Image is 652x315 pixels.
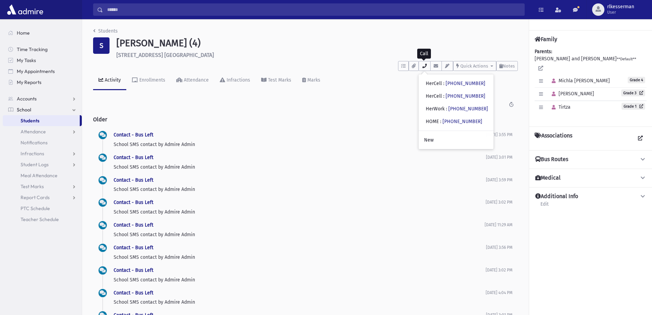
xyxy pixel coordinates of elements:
a: Contact - Bus Left [114,155,153,160]
img: AdmirePro [5,3,45,16]
p: School SMS contact by Admire Admin [114,141,486,148]
div: Test Marks [267,77,291,83]
button: Notes [496,61,518,71]
p: School SMS contact by Admire Admin [114,231,485,238]
div: Call [417,49,431,59]
button: Bus Routes [535,156,647,163]
a: View all Associations [634,132,647,145]
span: [DATE] 4:04 PM [486,290,512,295]
span: My Reports [17,79,41,85]
span: Infractions [21,150,44,157]
a: Meal Attendance [3,170,82,181]
span: : [443,93,444,99]
span: Test Marks [21,183,44,190]
a: Marks [297,71,326,90]
span: Teacher Schedule [21,216,59,222]
span: Report Cards [21,194,50,201]
p: School SMS contact by Admire Admin [114,163,486,171]
a: Contact - Bus Left [114,267,153,273]
h4: Bus Routes [535,156,568,163]
a: [PHONE_NUMBER] [443,119,482,124]
p: School SMS contact by Admire Admin [114,186,486,193]
a: [PHONE_NUMBER] [448,106,488,112]
span: Notes [503,63,515,69]
a: Contact - Bus Left [114,245,153,251]
a: Attendance [171,71,214,90]
div: Infractions [225,77,250,83]
span: PTC Schedule [21,205,50,211]
div: HOME [426,118,482,125]
a: Notifications [3,137,82,148]
div: Attendance [182,77,209,83]
a: Report Cards [3,192,82,203]
span: User [607,10,634,15]
span: My Appointments [17,68,55,74]
span: : [443,81,444,86]
p: School SMS contact by Admire Admin [114,208,486,216]
a: Attendance [3,126,82,137]
a: My Reports [3,77,82,88]
a: Home [3,27,82,38]
a: Students [3,115,80,126]
a: Activity [93,71,126,90]
span: [DATE] 3:55 PM [486,132,512,137]
a: Student Logs [3,159,82,170]
div: Enrollments [138,77,165,83]
h6: [STREET_ADDRESS] [GEOGRAPHIC_DATA] [116,52,518,58]
div: S [93,37,110,54]
button: Quick Actions [453,61,496,71]
div: HerWork [426,105,488,112]
span: [DATE] 3:02 PM [486,268,512,272]
span: [DATE] 3:02 PM [486,200,512,205]
a: Contact - Bus Left [114,199,153,205]
span: : [446,106,447,112]
a: Grade 1 [622,103,645,110]
span: [PERSON_NAME] [549,91,594,97]
span: : [440,119,441,124]
a: Infractions [3,148,82,159]
a: Test Marks [256,71,297,90]
p: School SMS contact by Admire Admin [114,254,486,261]
a: Contact - Bus Left [114,177,153,183]
a: Edit [540,200,549,213]
h4: Medical [535,174,561,182]
span: Michla [PERSON_NAME] [549,78,610,84]
nav: breadcrumb [93,27,118,37]
span: Meal Attendance [21,172,57,179]
a: Time Tracking [3,44,82,55]
a: [PHONE_NUMBER] [446,93,485,99]
div: HerCell [426,80,485,87]
p: School SMS contact by Admire Admin [114,276,486,283]
p: School SMS contact by Admire Admin [114,299,486,306]
span: Student Logs [21,161,49,168]
span: Students [21,118,39,124]
a: Contact - Bus Left [114,222,153,228]
span: Notifications [21,140,48,146]
h1: [PERSON_NAME] (4) [116,37,518,49]
span: rlkesserman [607,4,634,10]
a: Teacher Schedule [3,214,82,225]
h4: Associations [535,132,572,145]
a: Accounts [3,93,82,104]
a: Test Marks [3,181,82,192]
a: PTC Schedule [3,203,82,214]
a: Grade 3 [621,89,645,96]
div: Activity [103,77,121,83]
div: [PERSON_NAME] and [PERSON_NAME] [535,48,647,121]
span: School [17,107,31,113]
span: Tirtza [549,104,571,110]
a: [PHONE_NUMBER] [446,81,485,86]
input: Search [103,3,524,16]
span: Quick Actions [460,63,488,69]
a: My Tasks [3,55,82,66]
div: HerCell [426,93,485,100]
h2: Older [93,111,518,128]
a: New [419,134,494,146]
h4: Additional Info [535,193,578,200]
a: School [3,104,82,115]
a: Contact - Bus Left [114,290,153,296]
a: Contact - Bus Left [114,132,153,138]
span: Accounts [17,96,37,102]
span: [DATE] 11:29 AM [485,222,512,227]
span: Attendance [21,129,46,135]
